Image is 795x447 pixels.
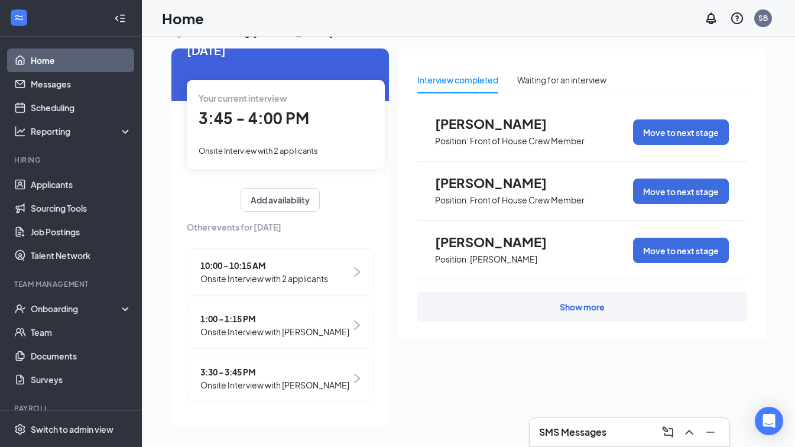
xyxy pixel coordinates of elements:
[704,11,718,25] svg: Notifications
[701,423,720,442] button: Minimize
[435,116,565,131] span: [PERSON_NAME]
[703,425,718,439] svg: Minimize
[31,244,132,267] a: Talent Network
[755,407,783,435] div: Open Intercom Messenger
[31,196,132,220] a: Sourcing Tools
[435,175,565,190] span: [PERSON_NAME]
[14,279,129,289] div: Team Management
[661,425,675,439] svg: ComposeMessage
[114,12,126,24] svg: Collapse
[470,254,537,265] p: [PERSON_NAME]
[758,13,768,23] div: SB
[200,378,349,391] span: Onsite Interview with [PERSON_NAME]
[31,320,132,344] a: Team
[199,108,309,128] span: 3:45 - 4:00 PM
[162,8,204,28] h1: Home
[187,41,374,59] span: [DATE]
[241,188,320,212] button: Add availability
[31,344,132,368] a: Documents
[470,195,585,206] p: Front of House Crew Member
[680,423,699,442] button: ChevronUp
[200,272,328,285] span: Onsite Interview with 2 applicants
[470,135,585,147] p: Front of House Crew Member
[31,303,122,315] div: Onboarding
[633,238,729,263] button: Move to next stage
[31,220,132,244] a: Job Postings
[187,221,374,234] span: Other events for [DATE]
[200,259,328,272] span: 10:00 - 10:15 AM
[14,303,26,315] svg: UserCheck
[31,48,132,72] a: Home
[682,425,696,439] svg: ChevronUp
[31,173,132,196] a: Applicants
[14,125,26,137] svg: Analysis
[31,423,113,435] div: Switch to admin view
[435,234,565,250] span: [PERSON_NAME]
[13,12,25,24] svg: WorkstreamLogo
[31,368,132,391] a: Surveys
[517,73,606,86] div: Waiting for an interview
[435,195,469,206] p: Position:
[31,72,132,96] a: Messages
[31,96,132,119] a: Scheduling
[200,312,349,325] span: 1:00 - 1:15 PM
[417,73,498,86] div: Interview completed
[633,119,729,145] button: Move to next stage
[200,365,349,378] span: 3:30 - 3:45 PM
[14,155,129,165] div: Hiring
[14,403,129,413] div: Payroll
[435,254,469,265] p: Position:
[658,423,677,442] button: ComposeMessage
[199,146,318,156] span: Onsite Interview with 2 applicants
[560,301,605,313] div: Show more
[539,426,606,439] h3: SMS Messages
[199,93,287,103] span: Your current interview
[14,423,26,435] svg: Settings
[200,325,349,338] span: Onsite Interview with [PERSON_NAME]
[633,179,729,204] button: Move to next stage
[435,135,469,147] p: Position:
[730,11,744,25] svg: QuestionInfo
[31,125,132,137] div: Reporting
